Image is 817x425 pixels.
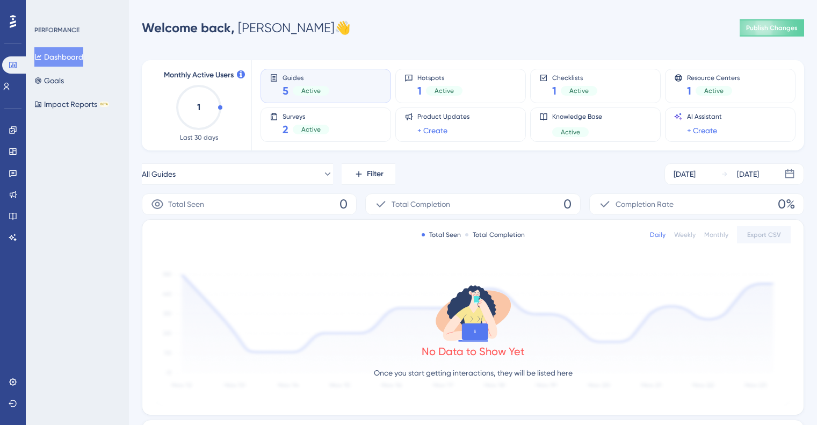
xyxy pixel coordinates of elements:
span: 1 [417,83,422,98]
p: Once you start getting interactions, they will be listed here [374,366,573,379]
span: Active [569,87,589,95]
span: Welcome back, [142,20,235,35]
div: [PERSON_NAME] 👋 [142,19,351,37]
span: 2 [283,122,288,137]
div: Weekly [674,230,696,239]
span: AI Assistant [687,112,722,121]
div: BETA [99,102,109,107]
span: Publish Changes [746,24,798,32]
div: Monthly [704,230,728,239]
span: Knowledge Base [552,112,602,121]
div: Total Completion [465,230,525,239]
button: Export CSV [737,226,791,243]
span: 1 [552,83,556,98]
span: Completion Rate [616,198,674,211]
span: Monthly Active Users [164,69,234,82]
span: Checklists [552,74,597,81]
span: Total Completion [392,198,450,211]
span: All Guides [142,168,176,181]
div: [DATE] [674,168,696,181]
span: Active [301,87,321,95]
div: Total Seen [422,230,461,239]
text: 1 [197,102,200,112]
span: Active [561,128,580,136]
span: 5 [283,83,288,98]
span: Filter [367,168,384,181]
button: All Guides [142,163,333,185]
button: Impact ReportsBETA [34,95,109,114]
div: [DATE] [737,168,759,181]
span: Active [704,87,724,95]
span: 0 [563,196,572,213]
button: Filter [342,163,395,185]
span: Hotspots [417,74,462,81]
button: Goals [34,71,64,90]
span: Last 30 days [180,133,218,142]
a: + Create [417,124,447,137]
div: Daily [650,230,666,239]
button: Dashboard [34,47,83,67]
span: 0 [339,196,348,213]
span: Surveys [283,112,329,120]
div: No Data to Show Yet [422,344,525,359]
a: + Create [687,124,717,137]
div: PERFORMANCE [34,26,79,34]
span: Active [435,87,454,95]
span: 0% [778,196,795,213]
span: 1 [687,83,691,98]
span: Resource Centers [687,74,740,81]
span: Total Seen [168,198,204,211]
span: Active [301,125,321,134]
span: Export CSV [747,230,781,239]
button: Publish Changes [740,19,804,37]
span: Guides [283,74,329,81]
span: Product Updates [417,112,469,121]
